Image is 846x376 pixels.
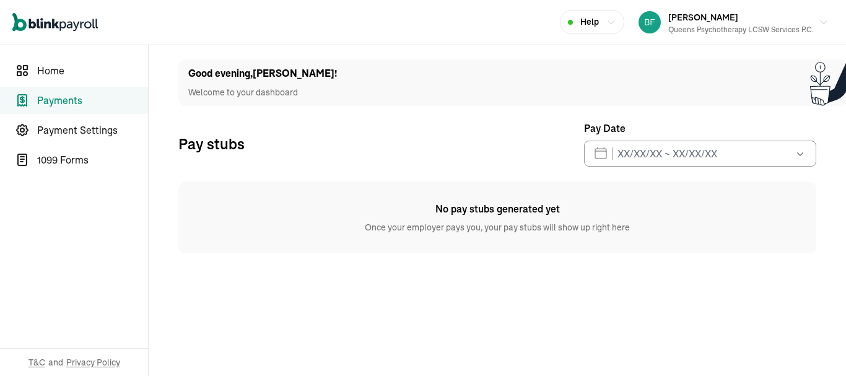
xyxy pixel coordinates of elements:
[810,59,846,106] img: Plant illustration
[188,66,338,81] h1: Good evening , [PERSON_NAME] !
[560,10,624,34] button: Help
[188,86,338,99] p: Welcome to your dashboard
[37,63,148,78] span: Home
[584,121,626,136] span: Pay Date
[640,242,846,376] iframe: Chat Widget
[178,216,816,234] span: Once your employer pays you, your pay stubs will show up right here
[28,356,45,369] span: T&C
[580,15,599,28] span: Help
[668,12,738,23] span: [PERSON_NAME]
[634,7,834,38] button: [PERSON_NAME]Queens Psychotherapy LCSW Services P.C.
[178,201,816,216] span: No pay stubs generated yet
[178,134,245,154] p: Pay stubs
[12,4,98,40] nav: Global
[66,356,120,369] span: Privacy Policy
[37,152,148,167] span: 1099 Forms
[37,123,148,138] span: Payment Settings
[668,24,814,35] div: Queens Psychotherapy LCSW Services P.C.
[37,93,148,108] span: Payments
[584,141,816,167] input: XX/XX/XX ~ XX/XX/XX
